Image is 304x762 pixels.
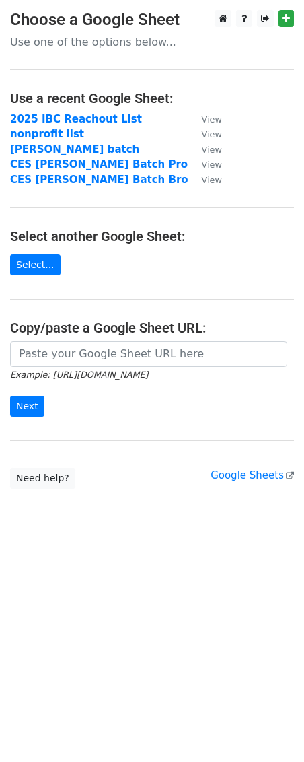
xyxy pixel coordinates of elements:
[10,158,188,170] a: CES [PERSON_NAME] Batch Pro
[10,396,44,417] input: Next
[188,158,222,170] a: View
[10,128,84,140] a: nonprofit list
[202,160,222,170] small: View
[10,468,75,489] a: Need help?
[10,113,142,125] a: 2025 IBC Reachout List
[10,143,139,155] a: [PERSON_NAME] batch
[188,113,222,125] a: View
[188,174,222,186] a: View
[10,35,294,49] p: Use one of the options below...
[188,128,222,140] a: View
[10,370,148,380] small: Example: [URL][DOMAIN_NAME]
[188,143,222,155] a: View
[202,129,222,139] small: View
[211,469,294,481] a: Google Sheets
[10,10,294,30] h3: Choose a Google Sheet
[10,341,287,367] input: Paste your Google Sheet URL here
[10,228,294,244] h4: Select another Google Sheet:
[10,90,294,106] h4: Use a recent Google Sheet:
[202,175,222,185] small: View
[10,254,61,275] a: Select...
[202,145,222,155] small: View
[202,114,222,125] small: View
[10,320,294,336] h4: Copy/paste a Google Sheet URL:
[10,174,188,186] a: CES [PERSON_NAME] Batch Bro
